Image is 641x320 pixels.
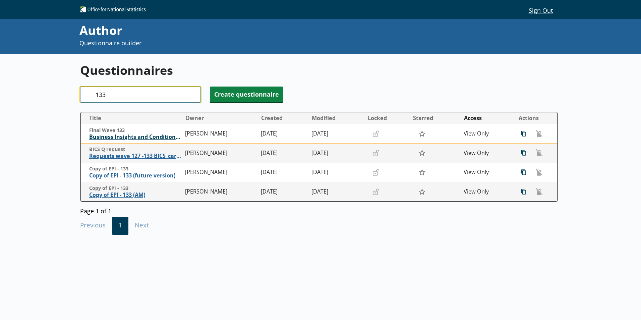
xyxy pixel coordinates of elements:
td: [PERSON_NAME] [182,163,258,182]
div: Author [79,22,431,39]
span: Copy of EPI - 133 (future version) [89,172,182,179]
td: [DATE] [258,182,309,202]
span: Copy of EPI - 133 (AM) [89,192,182,199]
button: Starred [410,113,460,123]
td: View Only [461,124,511,144]
span: Requests wave 127 -133 BICS_carer_substitution_workforce- [89,153,182,160]
span: Final Wave 133 [89,127,182,134]
td: [DATE] [309,182,364,202]
td: [PERSON_NAME] [182,124,258,144]
span: Business Insights and Conditions Survey (BICS) [89,134,182,141]
td: [DATE] [258,163,309,182]
td: [PERSON_NAME] [182,144,258,163]
span: Copy of EPI - 133 [89,166,182,172]
button: Star [415,127,429,140]
button: 1 [112,217,128,235]
td: View Only [461,144,511,163]
p: Questionnaire builder [79,39,431,47]
button: Access [461,113,511,123]
button: Create questionnaire [210,87,283,102]
button: Created [258,113,308,123]
td: [DATE] [258,124,309,144]
button: Star [415,166,429,179]
td: View Only [461,163,511,182]
td: [DATE] [309,124,364,144]
td: [PERSON_NAME] [182,182,258,202]
td: View Only [461,182,511,202]
div: Page 1 of 1 [80,205,558,215]
td: [DATE] [309,144,364,163]
button: Sign Out [523,4,558,16]
th: Actions [512,112,557,124]
td: [DATE] [309,163,364,182]
span: BICS Q request [89,146,182,153]
button: Star [415,185,429,198]
h1: Questionnaires [80,62,558,78]
span: Copy of EPI - 133 [89,185,182,192]
td: [DATE] [258,144,309,163]
button: Owner [183,113,258,123]
button: Title [84,113,182,123]
button: Star [415,147,429,159]
input: Search questionnaire titles [80,87,201,103]
button: Locked [365,113,410,123]
button: Modified [309,113,364,123]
